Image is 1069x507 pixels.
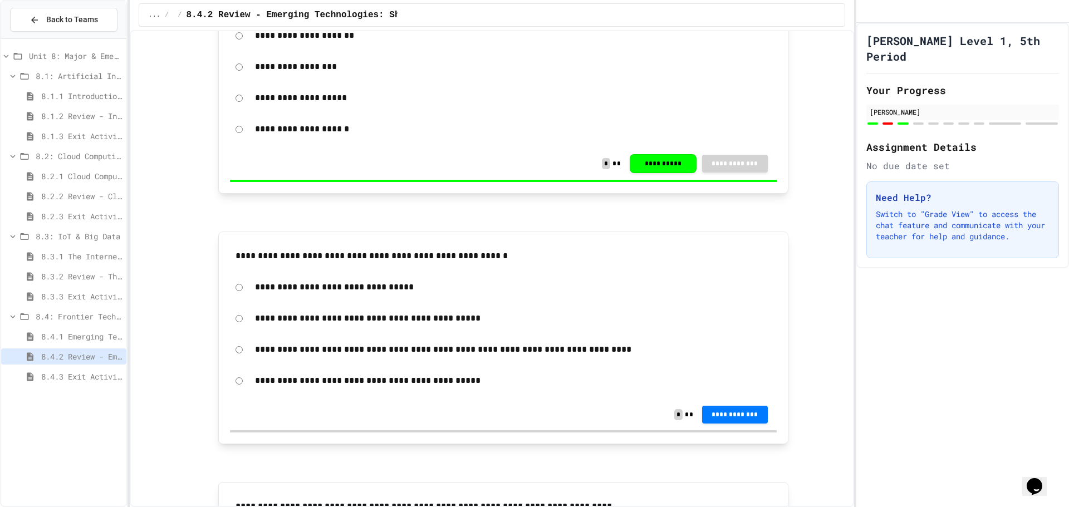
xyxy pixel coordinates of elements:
h2: Assignment Details [866,139,1059,155]
span: 8.2: Cloud Computing [36,150,122,162]
span: 8.1.2 Review - Introduction to Artificial Intelligence [41,110,122,122]
h1: [PERSON_NAME] Level 1, 5th Period [866,33,1059,64]
span: 8.4.2 Review - Emerging Technologies: Shaping Our Digital Future [41,351,122,362]
span: 8.4.1 Emerging Technologies: Shaping Our Digital Future [41,331,122,342]
span: 8.3.1 The Internet of Things and Big Data: Our Connected Digital World [41,250,122,262]
span: 8.4: Frontier Tech Spotlight [36,311,122,322]
div: No due date set [866,159,1059,173]
span: / [165,11,169,19]
span: 8.3: IoT & Big Data [36,230,122,242]
span: 8.2.2 Review - Cloud Computing [41,190,122,202]
h3: Need Help? [876,191,1050,204]
span: 8.1.1 Introduction to Artificial Intelligence [41,90,122,102]
p: Switch to "Grade View" to access the chat feature and communicate with your teacher for help and ... [876,209,1050,242]
span: 8.3.3 Exit Activity - IoT Data Detective Challenge [41,291,122,302]
h2: Your Progress [866,82,1059,98]
span: ... [148,11,160,19]
span: Unit 8: Major & Emerging Technologies [29,50,122,62]
iframe: chat widget [1022,462,1058,496]
span: 8.2.3 Exit Activity - Cloud Service Detective [41,210,122,222]
div: [PERSON_NAME] [870,107,1056,117]
span: 8.1: Artificial Intelligence Basics [36,70,122,82]
span: 8.4.2 Review - Emerging Technologies: Shaping Our Digital Future [186,8,528,22]
span: 8.3.2 Review - The Internet of Things and Big Data [41,270,122,282]
span: Back to Teams [46,14,98,26]
span: 8.2.1 Cloud Computing: Transforming the Digital World [41,170,122,182]
span: 8.1.3 Exit Activity - AI Detective [41,130,122,142]
button: Back to Teams [10,8,117,32]
span: 8.4.3 Exit Activity - Future Tech Challenge [41,371,122,382]
span: / [178,11,182,19]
